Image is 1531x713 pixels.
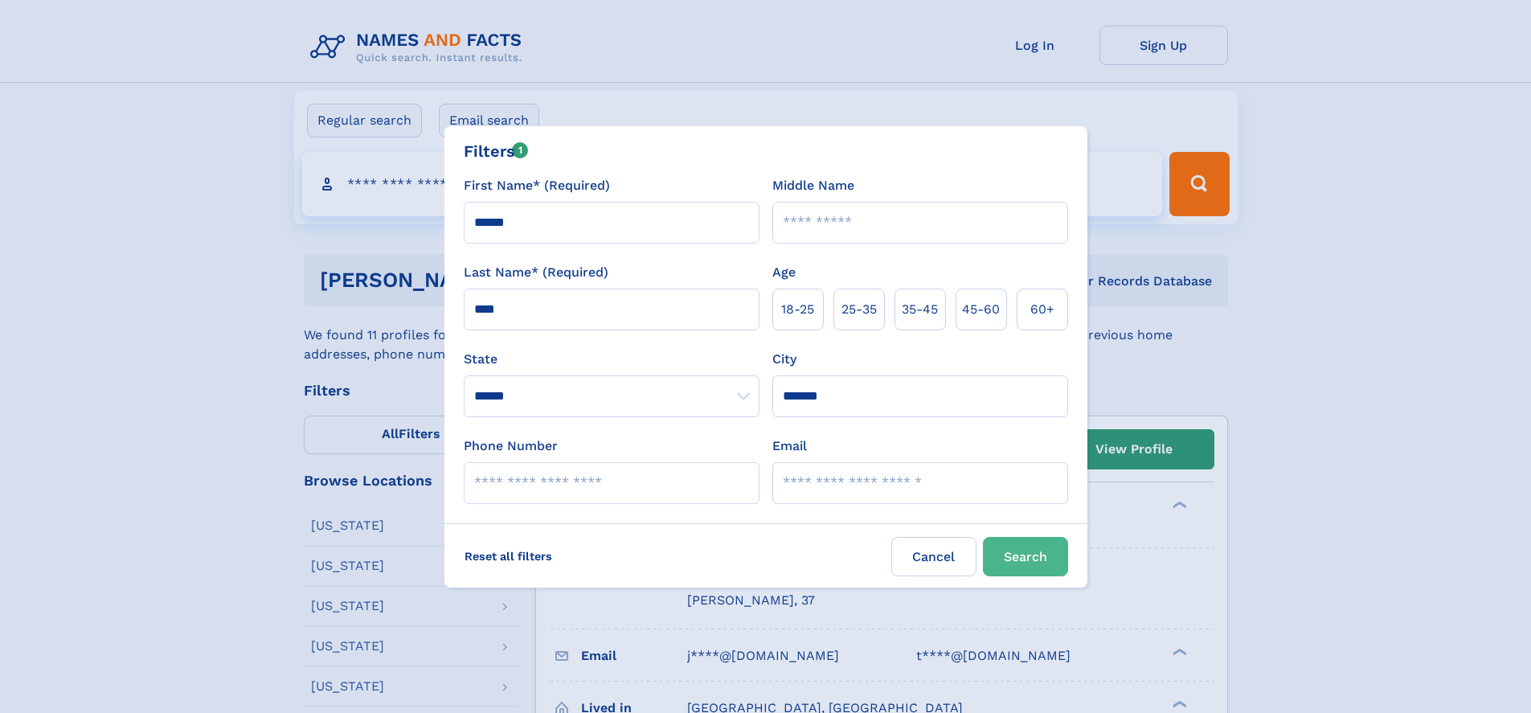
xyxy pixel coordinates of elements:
[781,300,814,319] span: 18‑25
[1030,300,1054,319] span: 60+
[902,300,938,319] span: 35‑45
[772,176,854,195] label: Middle Name
[464,436,558,456] label: Phone Number
[464,139,529,163] div: Filters
[464,350,759,369] label: State
[464,263,608,282] label: Last Name* (Required)
[891,537,976,576] label: Cancel
[464,176,610,195] label: First Name* (Required)
[983,537,1068,576] button: Search
[772,436,807,456] label: Email
[841,300,877,319] span: 25‑35
[772,350,796,369] label: City
[454,537,563,576] label: Reset all filters
[772,263,796,282] label: Age
[962,300,1000,319] span: 45‑60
